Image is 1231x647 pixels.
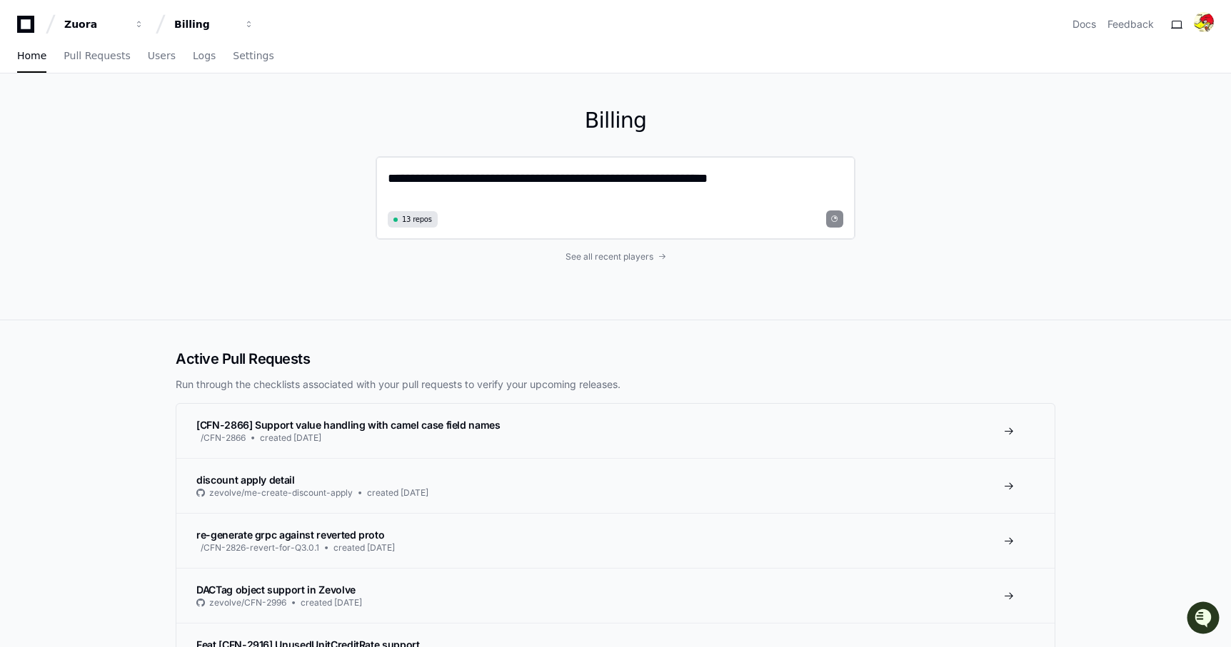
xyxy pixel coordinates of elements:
[333,542,395,554] span: created [DATE]
[209,597,286,608] span: zevolve/CFN-2996
[64,51,130,60] span: Pull Requests
[64,40,130,73] a: Pull Requests
[1194,12,1214,32] img: ACg8ocLwztuLJxrHkr9iY0Ic-AtzWKwM6mvae_wx5ox_QR5n7skIXp8=s96-c
[101,149,173,161] a: Powered byPylon
[196,419,501,431] span: [CFN-2866] Support value handling with camel case field names
[14,14,43,43] img: PlayerZero
[367,487,428,499] span: created [DATE]
[14,57,260,80] div: Welcome
[209,487,353,499] span: zevolve/me-create-discount-apply
[233,40,273,73] a: Settings
[196,529,384,541] span: re-generate grpc against reverted proto
[376,108,855,133] h1: Billing
[49,106,234,121] div: Start new chat
[243,111,260,128] button: Start new chat
[142,150,173,161] span: Pylon
[176,568,1055,623] a: DACTag object support in Zevolvezevolve/CFN-2996created [DATE]
[59,11,150,37] button: Zuora
[49,121,207,132] div: We're offline, but we'll be back soon!
[402,214,432,225] span: 13 repos
[196,474,295,486] span: discount apply detail
[176,377,1055,392] p: Run through the checklists associated with your pull requests to verify your upcoming releases.
[17,51,46,60] span: Home
[14,106,40,132] img: 1756235613930-3d25f9e4-fa56-45dd-b3ad-e072dfbd1548
[201,432,246,444] span: /CFN-2866
[1072,17,1096,31] a: Docs
[233,51,273,60] span: Settings
[176,349,1055,369] h2: Active Pull Requests
[176,404,1055,458] a: [CFN-2866] Support value handling with camel case field names/CFN-2866created [DATE]
[174,17,236,31] div: Billing
[566,251,653,263] span: See all recent players
[169,11,260,37] button: Billing
[260,432,321,444] span: created [DATE]
[176,458,1055,513] a: discount apply detailzevolve/me-create-discount-applycreated [DATE]
[376,251,855,263] a: See all recent players
[148,40,176,73] a: Users
[301,597,362,608] span: created [DATE]
[64,17,126,31] div: Zuora
[148,51,176,60] span: Users
[176,513,1055,568] a: re-generate grpc against reverted proto/CFN-2826-revert-for-Q3.0.1created [DATE]
[193,40,216,73] a: Logs
[17,40,46,73] a: Home
[193,51,216,60] span: Logs
[1185,600,1224,638] iframe: Open customer support
[196,584,356,596] span: DACTag object support in Zevolve
[201,542,319,554] span: /CFN-2826-revert-for-Q3.0.1
[1107,17,1154,31] button: Feedback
